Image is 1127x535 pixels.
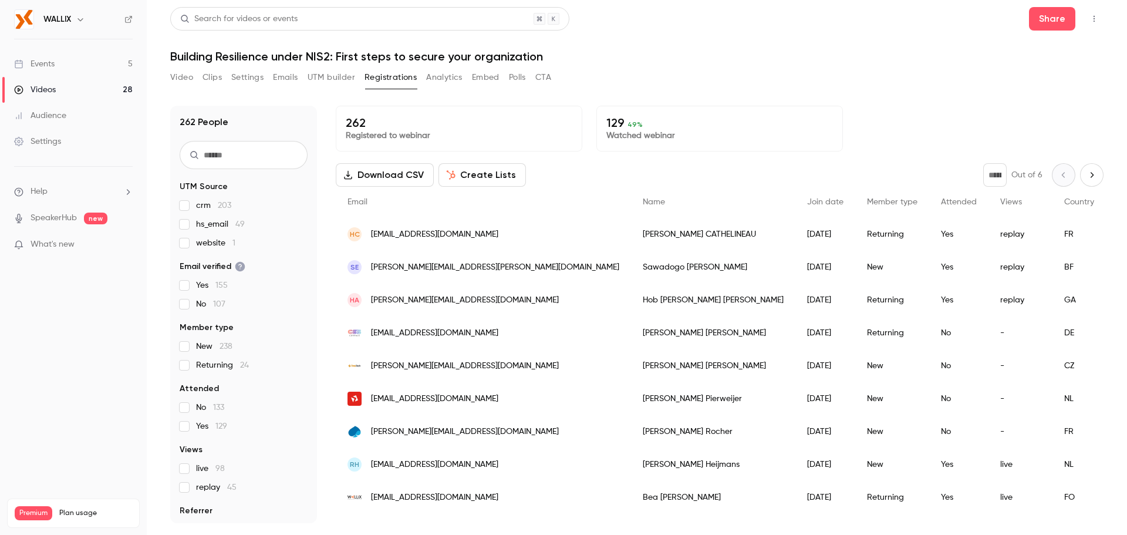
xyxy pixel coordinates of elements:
span: 107 [213,300,225,308]
div: DE [1052,317,1106,349]
button: Emails [273,68,298,87]
div: [PERSON_NAME] Heijmans [631,448,795,481]
div: Returning [855,317,929,349]
span: SE [350,262,359,272]
span: What's new [31,238,75,251]
span: 238 [220,342,232,351]
div: Events [14,58,55,70]
span: Attended [941,198,977,206]
span: 155 [215,281,228,290]
span: New [196,341,232,352]
div: Bea [PERSON_NAME] [631,481,795,514]
span: new [84,213,107,224]
span: 1 [232,239,235,247]
span: crm [196,200,231,211]
div: Yes [929,481,988,514]
p: Out of 6 [1011,169,1042,181]
span: HA [350,295,359,305]
h1: 262 People [180,115,228,129]
div: Returning [855,481,929,514]
span: Member type [180,322,234,334]
div: FO [1052,481,1106,514]
button: Video [170,68,193,87]
span: Plan usage [59,509,132,518]
div: [PERSON_NAME] [PERSON_NAME] [631,317,795,349]
span: 133 [213,403,224,412]
span: Returning [196,359,249,371]
span: 24 [240,361,249,369]
button: CTA [535,68,551,87]
button: Registrations [365,68,417,87]
span: Views [180,444,203,456]
button: Create Lists [438,163,526,187]
div: NL [1052,382,1106,415]
img: capgemini.com [347,425,362,439]
span: 98 [215,465,225,473]
span: HC [350,229,360,240]
div: New [855,382,929,415]
div: Settings [14,136,61,147]
span: 49 [235,220,245,228]
span: [PERSON_NAME][EMAIL_ADDRESS][DOMAIN_NAME] [371,426,559,438]
span: Join date [807,198,843,206]
span: [EMAIL_ADDRESS][DOMAIN_NAME] [371,228,498,241]
div: - [988,317,1052,349]
img: WALLIX [15,10,33,29]
div: [DATE] [795,284,855,317]
button: Settings [231,68,264,87]
div: Hob [PERSON_NAME] [PERSON_NAME] [631,284,795,317]
span: Member type [867,198,917,206]
div: [DATE] [795,251,855,284]
span: 129 [215,422,227,430]
div: [DATE] [795,382,855,415]
img: css-connect.de [347,326,362,340]
div: - [988,382,1052,415]
div: [DATE] [795,218,855,251]
div: Yes [929,284,988,317]
li: help-dropdown-opener [14,186,133,198]
div: Search for videos or events [180,13,298,25]
p: 262 [346,116,572,130]
span: replay [196,482,237,493]
span: No [196,402,224,413]
span: Help [31,186,48,198]
div: FR [1052,415,1106,448]
span: [EMAIL_ADDRESS][DOMAIN_NAME] [371,393,498,405]
div: New [855,349,929,382]
div: live [988,448,1052,481]
h1: Building Resilience under NIS2: First steps to secure your organization [170,49,1104,63]
button: Download CSV [336,163,434,187]
div: BF [1052,251,1106,284]
div: New [855,415,929,448]
span: Country [1064,198,1094,206]
div: [PERSON_NAME] Rocher [631,415,795,448]
span: RH [350,459,359,470]
div: [PERSON_NAME] CATHELINEAU [631,218,795,251]
div: CZ [1052,349,1106,382]
div: live [988,481,1052,514]
span: website [196,237,235,249]
div: Audience [14,110,66,122]
button: Analytics [426,68,463,87]
div: New [855,448,929,481]
div: Returning [855,218,929,251]
button: UTM builder [308,68,355,87]
iframe: Noticeable Trigger [119,240,133,250]
div: Yes [929,448,988,481]
div: No [929,415,988,448]
div: NL [1052,448,1106,481]
img: wallix.com [347,490,362,504]
div: FR [1052,218,1106,251]
span: Yes [196,420,227,432]
span: Premium [15,506,52,520]
div: [PERSON_NAME] Pierweijer [631,382,795,415]
div: Sawadogo [PERSON_NAME] [631,251,795,284]
span: Email verified [180,261,245,272]
span: UTM Source [180,181,228,193]
span: live [196,463,225,475]
p: Registered to webinar [346,130,572,142]
span: [EMAIL_ADDRESS][DOMAIN_NAME] [371,327,498,339]
span: Name [643,198,665,206]
div: No [929,382,988,415]
p: Watched webinar [606,130,833,142]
